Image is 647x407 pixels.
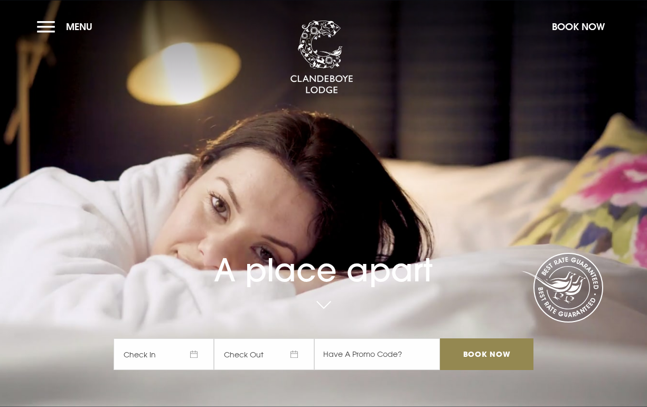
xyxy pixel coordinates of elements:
[547,15,610,38] button: Book Now
[290,21,353,94] img: Clandeboye Lodge
[37,15,98,38] button: Menu
[114,338,214,370] span: Check In
[66,21,92,33] span: Menu
[440,338,533,370] input: Book Now
[114,226,533,289] h1: A place apart
[214,338,314,370] span: Check Out
[314,338,440,370] input: Have A Promo Code?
